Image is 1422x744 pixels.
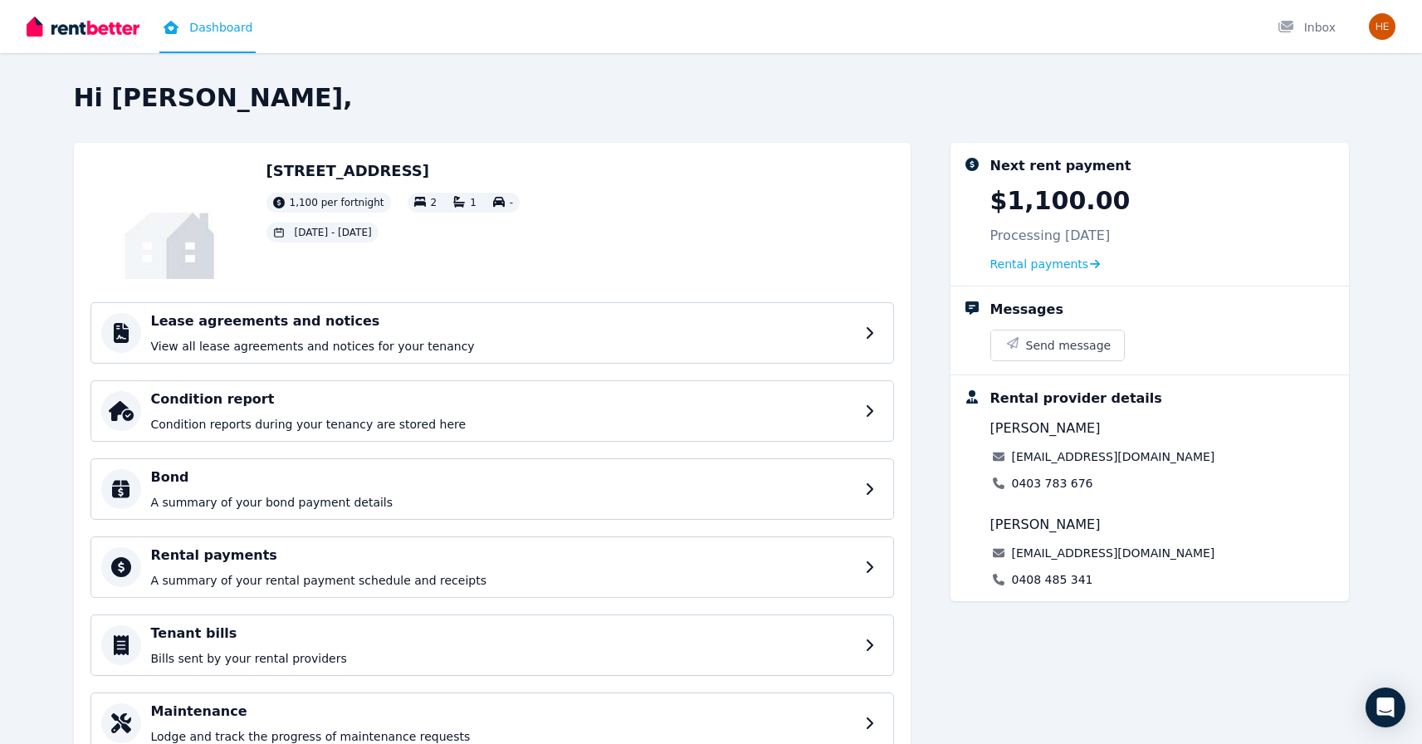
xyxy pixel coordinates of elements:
span: [PERSON_NAME] [990,418,1101,438]
p: $1,100.00 [990,186,1131,216]
a: 0403 783 676 [1012,475,1093,492]
div: Next rent payment [990,156,1131,176]
a: 0408 485 341 [1012,571,1093,588]
img: Henry Forman [1369,13,1395,40]
h4: Tenant bills [151,624,855,644]
p: Condition reports during your tenancy are stored here [151,416,855,433]
div: Messages [990,300,1063,320]
a: Rental payments [990,256,1101,272]
span: Rental payments [990,256,1089,272]
a: [EMAIL_ADDRESS][DOMAIN_NAME] [1012,448,1215,465]
div: Open Intercom Messenger [1366,688,1405,727]
h2: [STREET_ADDRESS] [266,159,520,183]
span: 1 [470,197,476,208]
p: View all lease agreements and notices for your tenancy [151,338,855,355]
img: Property Url [90,159,250,279]
h2: Hi [PERSON_NAME], [74,83,1349,113]
p: Bills sent by your rental providers [151,650,855,667]
span: - [510,197,513,208]
span: 2 [431,197,437,208]
a: [EMAIL_ADDRESS][DOMAIN_NAME] [1012,545,1215,561]
h4: Rental payments [151,546,855,565]
div: Rental provider details [990,389,1162,409]
span: 1,100 per fortnight [290,196,384,209]
h4: Condition report [151,389,855,409]
span: [DATE] - [DATE] [295,226,372,239]
h4: Lease agreements and notices [151,311,855,331]
span: [PERSON_NAME] [990,515,1101,535]
h4: Maintenance [151,702,855,722]
p: A summary of your bond payment details [151,494,855,511]
div: Inbox [1278,19,1336,36]
p: A summary of your rental payment schedule and receipts [151,572,855,589]
p: Processing [DATE] [990,226,1111,246]
h4: Bond [151,467,855,487]
img: RentBetter [27,14,139,39]
button: Send message [991,330,1125,360]
span: Send message [1026,337,1112,354]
